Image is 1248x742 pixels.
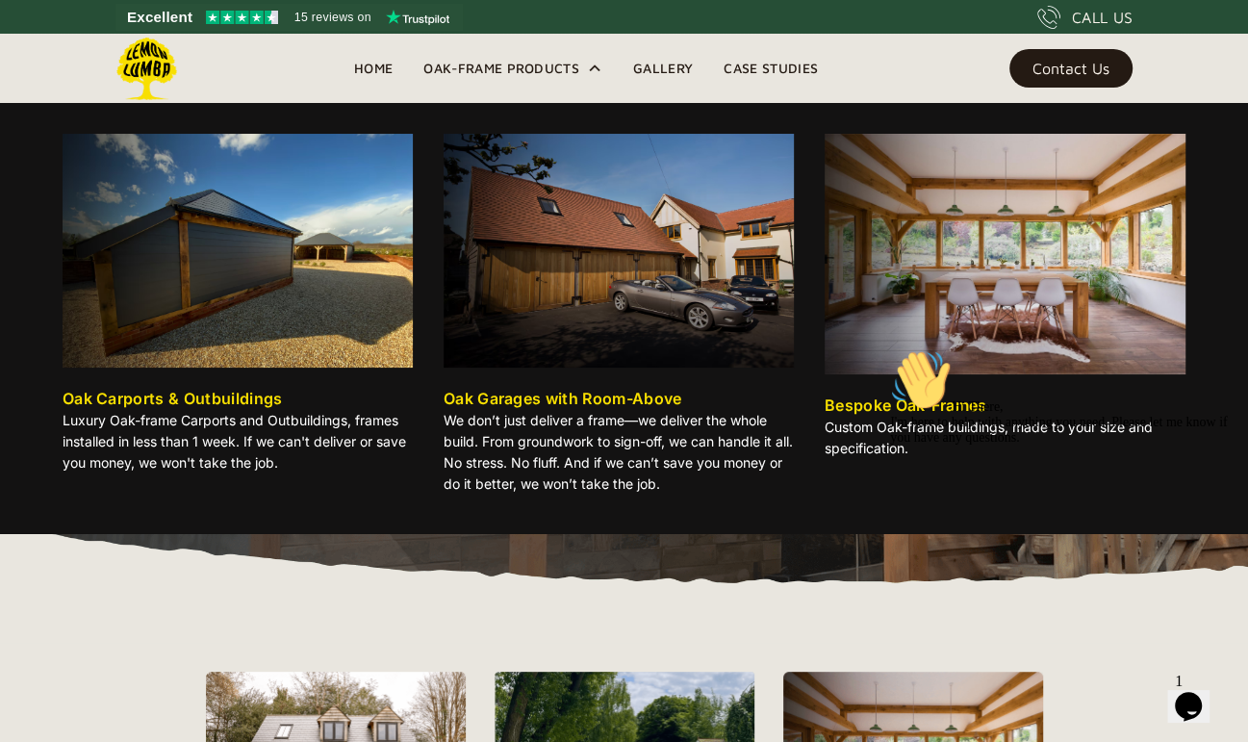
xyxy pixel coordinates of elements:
div: Oak-Frame Products [423,57,579,80]
a: Oak Carports & OutbuildingsLuxury Oak-frame Carports and Outbuildings, frames installed in less t... [63,134,413,481]
iframe: chat widget [882,342,1229,655]
p: Custom Oak-frame buildings, made to your size and specification. [825,417,1185,459]
div: Oak Carports & Outbuildings [63,387,283,410]
img: :wave: [8,8,69,69]
div: 👋Hi There,I'm here to help with anything you need. Please let me know if you have any questions. [8,8,354,104]
a: Oak Garages with Room-AboveWe don’t just deliver a frame—we deliver the whole build. From groundw... [444,134,794,502]
a: Gallery [618,54,708,83]
iframe: chat widget [1167,665,1229,723]
span: Excellent [127,6,192,29]
span: 15 reviews on [294,6,371,29]
a: CALL US [1037,6,1133,29]
span: Hi There, I'm here to help with anything you need. Please let me know if you have any questions. [8,58,345,103]
div: Oak Garages with Room-Above [444,387,682,410]
a: Contact Us [1009,49,1133,88]
a: See Lemon Lumba reviews on Trustpilot [115,4,463,31]
p: We don’t just deliver a frame—we deliver the whole build. From groundwork to sign-off, we can han... [444,410,794,495]
div: Contact Us [1032,62,1109,75]
a: Case Studies [708,54,833,83]
div: CALL US [1072,6,1133,29]
p: Luxury Oak-frame Carports and Outbuildings, frames installed in less than 1 week. If we can't del... [63,410,413,473]
a: Home [339,54,408,83]
div: Bespoke Oak-Frames [825,394,987,417]
img: Trustpilot logo [386,10,449,25]
div: Oak-Frame Products [408,34,618,103]
a: Bespoke Oak-FramesCustom Oak-frame buildings, made to your size and specification. [825,134,1185,467]
img: Trustpilot 4.5 stars [206,11,278,24]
